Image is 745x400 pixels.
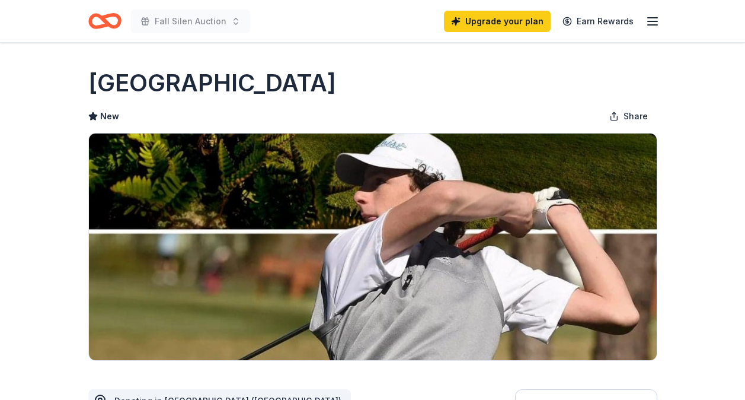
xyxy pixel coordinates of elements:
[89,134,657,360] img: Image for Beau Rivage Golf & Resort
[600,104,657,128] button: Share
[88,66,336,100] h1: [GEOGRAPHIC_DATA]
[100,109,119,123] span: New
[155,14,226,28] span: Fall Silen Auction
[555,11,641,32] a: Earn Rewards
[444,11,551,32] a: Upgrade your plan
[88,7,121,35] a: Home
[131,9,250,33] button: Fall Silen Auction
[624,109,648,123] span: Share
